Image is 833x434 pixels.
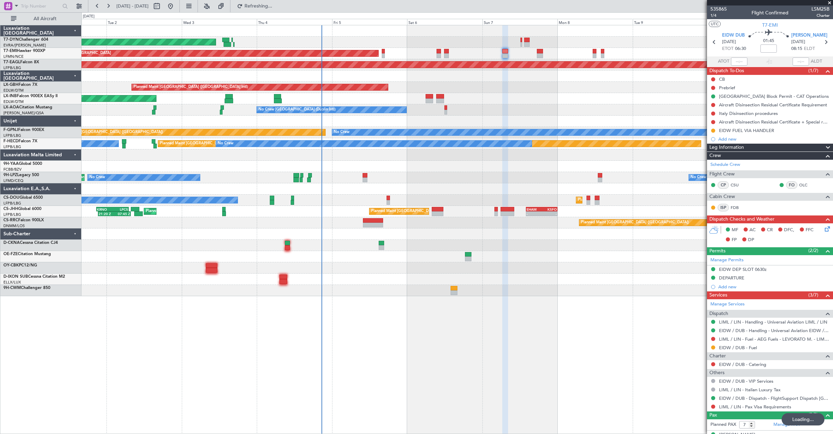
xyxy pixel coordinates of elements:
[542,212,557,216] div: -
[804,45,815,52] span: ELDT
[3,139,18,143] span: F-HECD
[3,162,19,166] span: 9H-YAA
[8,13,74,24] button: All Aircraft
[3,196,43,200] a: CS-DOUGlobal 6500
[581,218,689,228] div: Planned Maint [GEOGRAPHIC_DATA] ([GEOGRAPHIC_DATA])
[18,16,72,21] span: All Aircraft
[719,93,829,99] div: [GEOGRAPHIC_DATA] Block Permit - CAT Operations
[719,128,774,133] div: EIDW FUEL VIA HANDLER
[3,38,48,42] a: T7-DYNChallenger 604
[731,205,746,211] a: FDB
[134,82,248,92] div: Planned Maint [GEOGRAPHIC_DATA] ([GEOGRAPHIC_DATA] Intl)
[709,21,721,27] button: UTC
[3,60,39,64] a: T7-EAGLFalcon 8X
[782,413,824,425] div: Loading...
[773,421,799,428] a: Manage PAX
[3,49,17,53] span: T7-EMI
[722,32,745,39] span: EIDW DUB
[719,85,735,91] div: Prebrief
[334,127,350,137] div: No Crew
[3,54,24,59] a: LFMN/NCE
[114,212,130,216] div: 07:45 Z
[709,411,717,419] span: Pax
[3,280,21,285] a: ELLX/LUX
[633,19,708,25] div: Tue 9
[709,67,744,75] span: Dispatch To-Dos
[3,286,21,290] span: 9H-CWM
[709,144,744,152] span: Leg Information
[719,328,830,333] a: EIDW / DUB - Handling - Universal Aviation EIDW / DUB
[709,352,726,360] span: Charter
[371,206,479,216] div: Planned Maint [GEOGRAPHIC_DATA] ([GEOGRAPHIC_DATA])
[106,19,181,25] div: Tue 2
[811,58,822,65] span: ALDT
[786,181,797,189] div: FO
[752,9,788,16] div: Flight Confirmed
[3,178,23,183] a: LFMD/CEQ
[710,421,736,428] label: Planned PAX
[218,139,234,149] div: No Crew
[722,39,736,45] span: [DATE]
[3,94,58,98] a: LX-INBFalcon 900EX EASy II
[55,127,163,137] div: Planned Maint [GEOGRAPHIC_DATA] ([GEOGRAPHIC_DATA])
[709,291,727,299] span: Services
[710,161,740,168] a: Schedule Crew
[3,88,24,93] a: EDLW/DTM
[3,167,22,172] a: FCBB/BZV
[718,284,830,290] div: Add new
[784,227,794,234] span: DFC,
[710,13,727,18] span: 1/4
[3,110,44,116] a: [PERSON_NAME]/QSA
[799,182,815,188] a: OLC
[3,128,18,132] span: F-GPNJ
[3,105,19,109] span: LX-AOA
[808,67,818,74] span: (1/7)
[21,1,60,11] input: Trip Number
[527,212,542,216] div: -
[691,172,706,183] div: No Crew
[731,182,746,188] a: CSU
[3,196,20,200] span: CS-DOU
[3,94,17,98] span: LX-INB
[3,263,37,267] a: OY-CBKPC12/NG
[146,206,254,216] div: Planned Maint [GEOGRAPHIC_DATA] ([GEOGRAPHIC_DATA])
[719,395,830,401] a: EIDW / DUB - Dispatch - FlightSupport Dispatch [GEOGRAPHIC_DATA]
[257,19,332,25] div: Thu 4
[3,173,39,177] a: 9H-LPZLegacy 500
[749,227,756,234] span: AC
[407,19,482,25] div: Sat 6
[710,5,727,13] span: 535865
[3,207,41,211] a: CS-JHHGlobal 6000
[735,45,746,52] span: 06:30
[83,14,94,19] div: [DATE]
[116,3,149,9] span: [DATE] - [DATE]
[3,139,37,143] a: F-HECDFalcon 7X
[719,361,766,367] a: EIDW / DUB - Catering
[3,133,21,138] a: LFPB/LBG
[234,1,275,12] button: Refreshing...
[709,170,735,178] span: Flight Crew
[3,275,65,279] a: D-IXON SUBCessna Citation M2
[719,319,827,325] a: LIML / LIN - Handling - Universal Aviation LIML / LIN
[791,45,802,52] span: 08:15
[99,212,114,216] div: 21:20 Z
[3,38,19,42] span: T7-DYN
[3,241,58,245] a: D-CKNACessna Citation CJ4
[3,83,18,87] span: LX-GBH
[718,204,729,211] div: ISP
[3,223,25,228] a: DNMM/LOS
[767,227,773,234] span: CR
[160,139,268,149] div: Planned Maint [GEOGRAPHIC_DATA] ([GEOGRAPHIC_DATA])
[332,19,407,25] div: Fri 5
[3,218,18,222] span: CS-RRC
[3,128,44,132] a: F-GPNJFalcon 900EX
[3,252,51,256] a: OE-FZECitation Mustang
[578,195,686,205] div: Planned Maint [GEOGRAPHIC_DATA] ([GEOGRAPHIC_DATA])
[719,266,767,272] div: EIDW DEP SLOT 0630z
[3,43,46,48] a: EVRA/[PERSON_NAME]
[718,181,729,189] div: CP
[719,378,773,384] a: EIDW / DUB - VIP Services
[3,241,20,245] span: D-CKNA
[3,212,21,217] a: LFPB/LBG
[811,13,830,18] span: Charter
